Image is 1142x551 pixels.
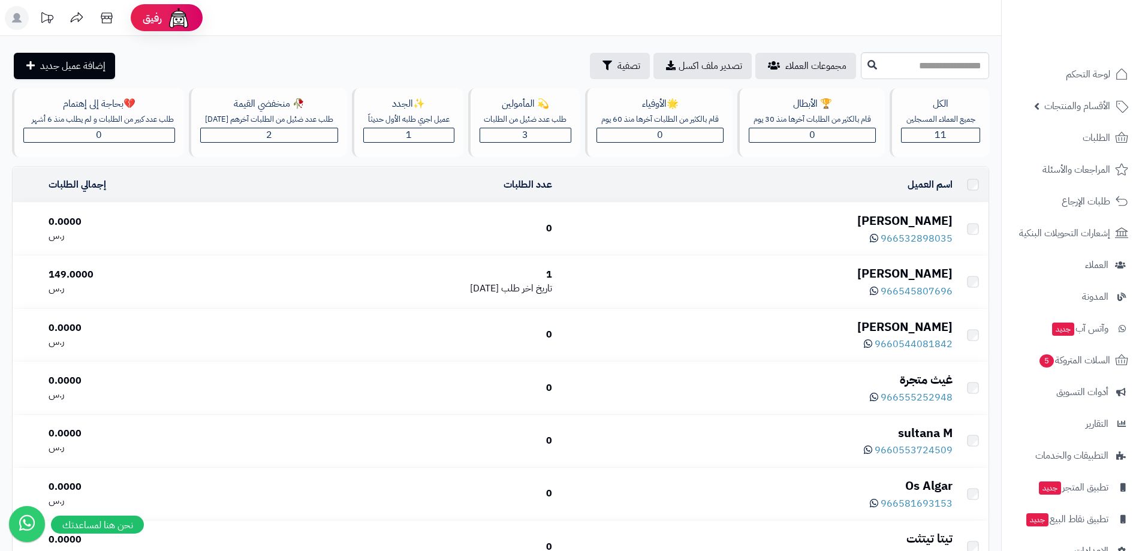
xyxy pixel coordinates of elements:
[31,114,175,125] div: طلب عدد كبير من الطلبات و لم يطلب منذ 6 أشهر
[49,427,256,441] div: 0.0000
[1009,124,1135,152] a: الطلبات
[1026,513,1048,526] span: جديد
[1009,378,1135,407] a: أدوات التسويق
[406,128,412,142] span: 1
[49,374,256,388] div: 0.0000
[200,114,338,125] div: طلب عدد ضئيل من الطلبات آخرهم [DATE]
[1066,66,1110,83] span: لوحة التحكم
[1009,410,1135,438] a: التقارير
[901,97,980,111] div: الكل
[1062,193,1110,210] span: طلبات الإرجاع
[23,97,175,111] div: 💔بحاجة إلى إهتمام
[1025,511,1108,528] span: تطبيق نقاط البيع
[1039,481,1061,495] span: جديد
[870,284,953,299] a: 966545807696
[562,265,953,282] div: [PERSON_NAME]
[49,268,256,282] div: 149.0000
[749,114,876,125] div: قام بالكثير من الطلبات آخرها منذ 30 يوم
[881,390,953,405] span: 966555252948
[49,533,256,547] div: 0.0000
[265,434,552,448] div: 0
[265,282,552,296] div: [DATE]
[1038,479,1108,496] span: تطبيق المتجر
[887,88,992,157] a: الكلجميع العملاء المسجلين11
[1083,130,1110,146] span: الطلبات
[200,97,338,111] div: 🥀 منخفضي القيمة
[596,97,724,111] div: 🌟الأوفياء
[49,441,256,454] div: ر.س
[504,177,552,192] a: عدد الطلبات
[1009,314,1135,343] a: وآتس آبجديد
[14,53,115,79] a: إضافة عميل جديد
[1038,352,1110,369] span: السلات المتروكة
[749,97,876,111] div: 🏆 الأبطال
[1056,384,1108,401] span: أدوات التسويق
[562,424,953,442] div: sultana M
[49,282,256,296] div: ر.س
[49,335,256,349] div: ر.س
[167,6,191,30] img: ai-face.png
[49,229,256,243] div: ر.س
[266,128,272,142] span: 2
[1051,320,1108,337] span: وآتس آب
[901,114,980,125] div: جميع العملاء المسجلين
[265,487,552,501] div: 0
[870,231,953,246] a: 966532898035
[1009,60,1135,89] a: لوحة التحكم
[49,480,256,494] div: 0.0000
[1009,155,1135,184] a: المراجعات والأسئلة
[96,128,102,142] span: 0
[1009,219,1135,248] a: إشعارات التحويلات البنكية
[881,231,953,246] span: 966532898035
[1052,323,1074,336] span: جديد
[1044,98,1110,115] span: الأقسام والمنتجات
[590,53,650,79] button: تصفية
[265,328,552,342] div: 0
[1009,187,1135,216] a: طلبات الإرجاع
[1039,354,1054,368] span: 5
[1085,257,1108,273] span: العملاء
[596,114,724,125] div: قام بالكثير من الطلبات آخرها منذ 60 يوم
[1009,282,1135,311] a: المدونة
[480,97,572,111] div: 💫 المأمولين
[1009,505,1135,534] a: تطبيق نقاط البيعجديد
[864,337,953,351] a: 9660544081842
[870,390,953,405] a: 966555252948
[363,114,454,125] div: عميل اجري طلبه الأول حديثاّ
[1019,225,1110,242] span: إشعارات التحويلات البنكية
[49,215,256,229] div: 0.0000
[881,284,953,299] span: 966545807696
[49,177,106,192] a: إجمالي الطلبات
[480,114,572,125] div: طلب عدد ضئيل من الطلبات
[265,381,552,395] div: 0
[1042,161,1110,178] span: المراجعات والأسئلة
[10,88,186,157] a: 💔بحاجة إلى إهتمامطلب عدد كبير من الطلبات و لم يطلب منذ 6 أشهر0
[40,59,106,73] span: إضافة عميل جديد
[562,530,953,547] div: تيتا تيتثت
[1009,473,1135,502] a: تطبيق المتجرجديد
[49,494,256,508] div: ر.س
[143,11,162,25] span: رفيق
[908,177,953,192] a: اسم العميل
[657,128,663,142] span: 0
[49,388,256,402] div: ر.س
[466,88,583,157] a: 💫 المأمولينطلب عدد ضئيل من الطلبات3
[363,97,454,111] div: ✨الجدد
[1009,251,1135,279] a: العملاء
[349,88,466,157] a: ✨الجددعميل اجري طلبه الأول حديثاّ1
[32,6,62,33] a: تحديثات المنصة
[501,281,552,296] span: تاريخ اخر طلب
[875,337,953,351] span: 9660544081842
[679,59,742,73] span: تصدير ملف اكسل
[735,88,887,157] a: 🏆 الأبطالقام بالكثير من الطلبات آخرها منذ 30 يوم0
[870,496,953,511] a: 966581693153
[1060,32,1131,58] img: logo-2.png
[935,128,947,142] span: 11
[1035,447,1108,464] span: التطبيقات والخدمات
[562,371,953,389] div: غيث متجرة
[864,443,953,457] a: 9660553724509
[875,443,953,457] span: 9660553724509
[785,59,846,73] span: مجموعات العملاء
[755,53,856,79] a: مجموعات العملاء
[562,477,953,495] div: Os Algar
